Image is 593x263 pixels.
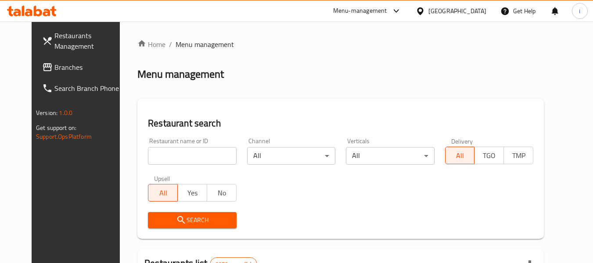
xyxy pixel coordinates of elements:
div: [GEOGRAPHIC_DATA] [428,6,486,16]
button: No [207,184,237,202]
span: No [211,187,233,199]
input: Search for restaurant name or ID.. [148,147,236,165]
span: 1.0.0 [59,107,72,119]
span: Branches [54,62,124,72]
button: TGO [474,147,504,164]
a: Branches [35,57,131,78]
button: Search [148,212,236,228]
a: Search Branch Phone [35,78,131,99]
span: Get support on: [36,122,76,133]
span: Version: [36,107,58,119]
span: Menu management [176,39,234,50]
span: Restaurants Management [54,30,124,51]
button: All [148,184,178,202]
span: All [152,187,174,199]
a: Restaurants Management [35,25,131,57]
span: Search Branch Phone [54,83,124,94]
button: Yes [177,184,207,202]
span: TMP [507,149,530,162]
h2: Restaurant search [148,117,533,130]
span: TGO [478,149,500,162]
span: i [579,6,580,16]
button: All [445,147,475,164]
span: Search [155,215,229,226]
div: Menu-management [333,6,387,16]
h2: Menu management [137,67,224,81]
span: All [449,149,471,162]
span: Yes [181,187,204,199]
button: TMP [503,147,533,164]
a: Support.OpsPlatform [36,131,92,142]
a: Home [137,39,165,50]
label: Upsell [154,175,170,181]
label: Delivery [451,138,473,144]
nav: breadcrumb [137,39,544,50]
li: / [169,39,172,50]
div: All [247,147,335,165]
div: All [346,147,434,165]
